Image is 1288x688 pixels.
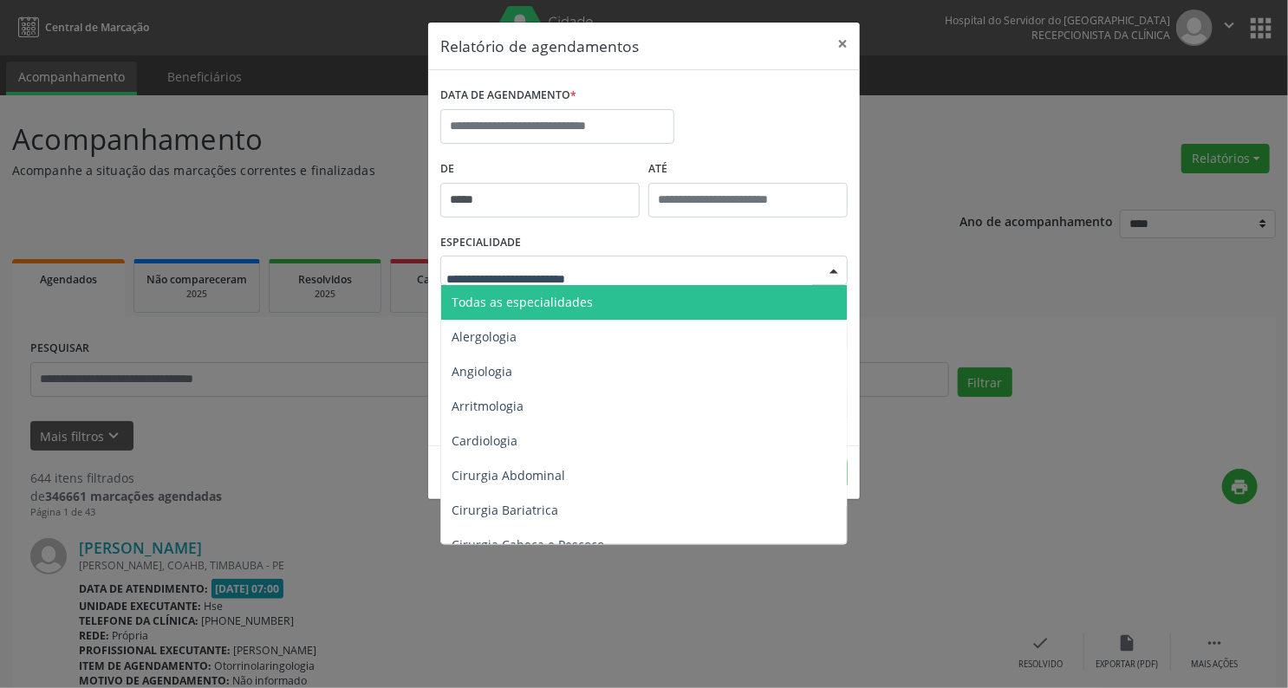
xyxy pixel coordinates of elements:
[452,294,593,310] span: Todas as especialidades
[440,35,639,57] h5: Relatório de agendamentos
[440,230,521,256] label: ESPECIALIDADE
[440,82,576,109] label: DATA DE AGENDAMENTO
[452,502,558,518] span: Cirurgia Bariatrica
[452,363,512,380] span: Angiologia
[648,156,848,183] label: ATÉ
[452,536,604,553] span: Cirurgia Cabeça e Pescoço
[825,23,860,65] button: Close
[452,432,517,449] span: Cardiologia
[452,467,565,484] span: Cirurgia Abdominal
[452,328,517,345] span: Alergologia
[452,398,524,414] span: Arritmologia
[440,156,640,183] label: De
